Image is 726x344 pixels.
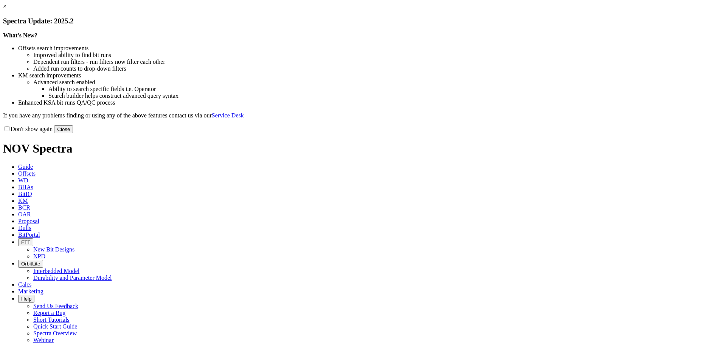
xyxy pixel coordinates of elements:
[21,296,31,302] span: Help
[33,310,65,316] a: Report a Bug
[33,303,78,309] a: Send Us Feedback
[3,142,723,156] h1: NOV Spectra
[33,268,79,274] a: Interbedded Model
[33,253,45,259] a: NPD
[33,52,723,59] li: Improved ability to find bit runs
[18,170,36,177] span: Offsets
[48,86,723,93] li: Ability to search specific fields i.e. Operator
[3,17,723,25] h3: Spectra Update: 2025.2
[3,112,723,119] p: If you have any problems finding or using any of the above features contact us via our
[18,211,31,218] span: OAR
[33,246,74,253] a: New Bit Designs
[18,191,32,197] span: BitIQ
[33,79,723,86] li: Advanced search enabled
[33,275,112,281] a: Durability and Parameter Model
[21,239,30,245] span: FTT
[3,3,6,9] a: ×
[212,112,244,119] a: Service Desk
[18,204,30,211] span: BCR
[18,164,33,170] span: Guide
[18,177,28,184] span: WD
[33,59,723,65] li: Dependent run filters - run filters now filter each other
[18,218,39,224] span: Proposal
[48,93,723,99] li: Search builder helps construct advanced query syntax
[18,45,723,52] li: Offsets search improvements
[33,337,54,343] a: Webinar
[3,126,53,132] label: Don't show again
[18,197,28,204] span: KM
[33,330,77,336] a: Spectra Overview
[3,32,37,39] strong: What's New?
[18,225,31,231] span: Dulls
[18,72,723,79] li: KM search improvements
[18,281,32,288] span: Calcs
[5,126,9,131] input: Don't show again
[33,316,70,323] a: Short Tutorials
[33,65,723,72] li: Added run counts to drop-down filters
[18,99,723,106] li: Enhanced KSA bit runs QA/QC process
[18,288,43,295] span: Marketing
[54,125,73,133] button: Close
[33,323,77,330] a: Quick Start Guide
[21,261,40,267] span: OrbitLite
[18,231,40,238] span: BitPortal
[18,184,33,190] span: BHAs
